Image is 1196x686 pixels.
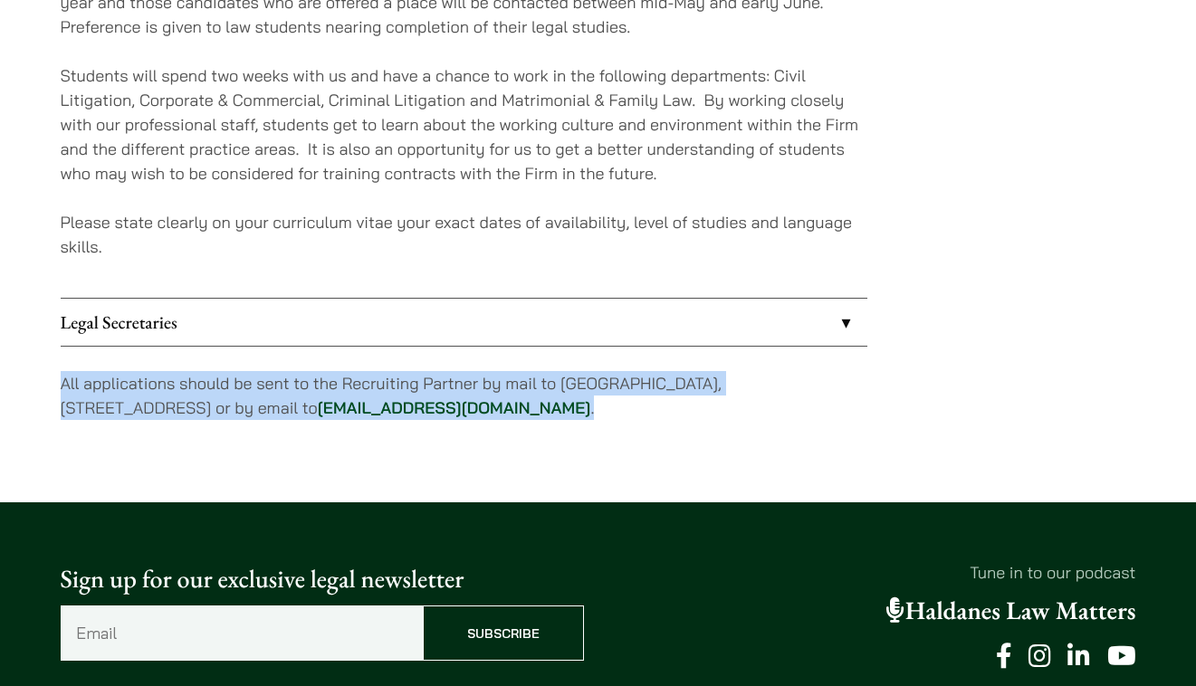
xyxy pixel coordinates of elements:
[61,210,867,259] p: Please state clearly on your curriculum vitae your exact dates of availability, level of studies ...
[61,605,423,661] input: Email
[423,605,584,661] input: Subscribe
[61,299,867,346] a: Legal Secretaries
[61,560,584,598] p: Sign up for our exclusive legal newsletter
[61,371,867,420] p: All applications should be sent to the Recruiting Partner by mail to [GEOGRAPHIC_DATA], [STREET_A...
[61,63,867,186] p: Students will spend two weeks with us and have a chance to work in the following departments: Civ...
[886,595,1136,627] a: Haldanes Law Matters
[318,397,591,418] a: [EMAIL_ADDRESS][DOMAIN_NAME]
[613,560,1136,585] p: Tune in to our podcast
